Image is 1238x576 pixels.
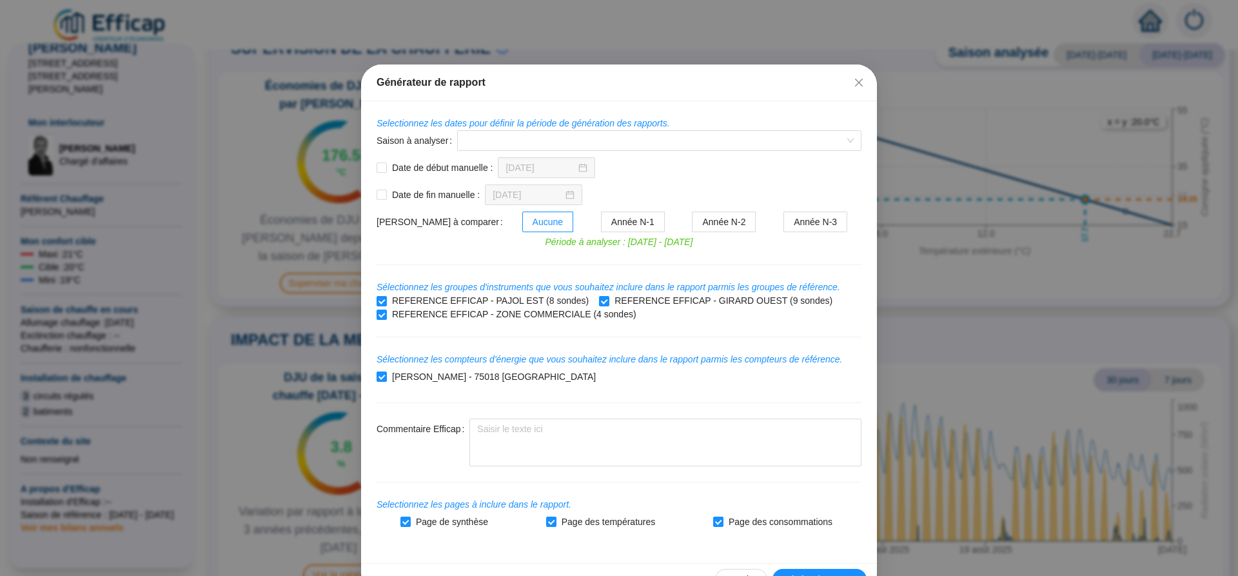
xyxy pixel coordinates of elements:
div: Générateur de rapport [377,75,861,90]
span: [PERSON_NAME] - 75018 [GEOGRAPHIC_DATA] [387,370,601,384]
span: REFERENCE EFFICAP - PAJOL EST (8 sondes) [387,294,594,308]
i: Sélectionnez les compteurs d'énergie que vous souhaitez inclure dans le rapport parmis les compte... [377,354,843,364]
span: REFERENCE EFFICAP - ZONE COMMERCIALE (4 sondes) [387,308,642,321]
span: Année N-2 [702,217,745,227]
span: close [854,77,864,88]
span: Page des consommations [723,515,838,529]
textarea: Commentaire Efficap [469,419,861,466]
span: Page de synthèse [411,515,493,529]
input: Sélectionner une date [493,188,563,202]
label: Saison à analyser [377,130,457,151]
input: Sélectionner une date [506,161,576,175]
label: Commentaire Efficap [377,419,469,439]
i: Période à analyser : [DATE] - [DATE] [545,237,693,247]
span: Année N-1 [611,217,654,227]
span: REFERENCE EFFICAP - GIRARD OUEST (9 sondes) [609,294,838,308]
i: Selectionnez les dates pour définir la période de génération des rapports. [377,118,670,128]
label: Période à comparer [377,212,508,232]
span: Page des températures [556,515,661,529]
span: Fermer [849,77,869,88]
span: Date de fin manuelle : [387,188,485,202]
span: Année N-3 [794,217,837,227]
i: Sélectionnez les groupes d'instruments que vous souhaitez inclure dans le rapport parmis les grou... [377,282,840,292]
span: Date de début manuelle : [387,161,498,175]
span: Aucune [533,217,563,227]
button: Close [849,72,869,93]
i: Selectionnez les pages à inclure dans le rapport. [377,499,571,510]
